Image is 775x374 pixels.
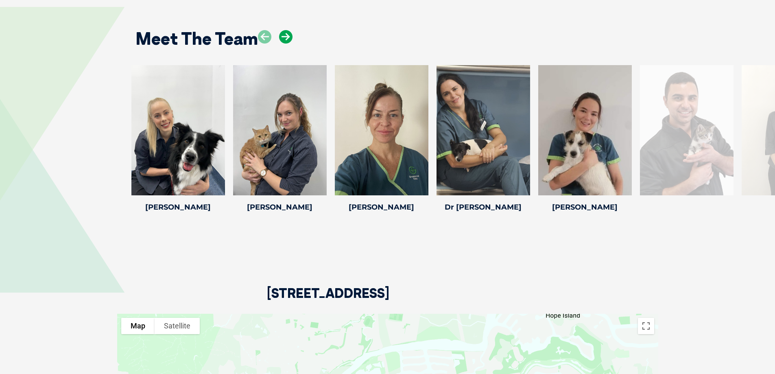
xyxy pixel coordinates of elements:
[131,203,225,211] h4: [PERSON_NAME]
[135,30,258,47] h2: Meet The Team
[437,203,530,211] h4: Dr [PERSON_NAME]
[233,203,327,211] h4: [PERSON_NAME]
[538,203,632,211] h4: [PERSON_NAME]
[121,318,155,334] button: Show street map
[155,318,200,334] button: Show satellite imagery
[335,203,428,211] h4: [PERSON_NAME]
[638,318,654,334] button: Toggle fullscreen view
[267,287,389,314] h2: [STREET_ADDRESS]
